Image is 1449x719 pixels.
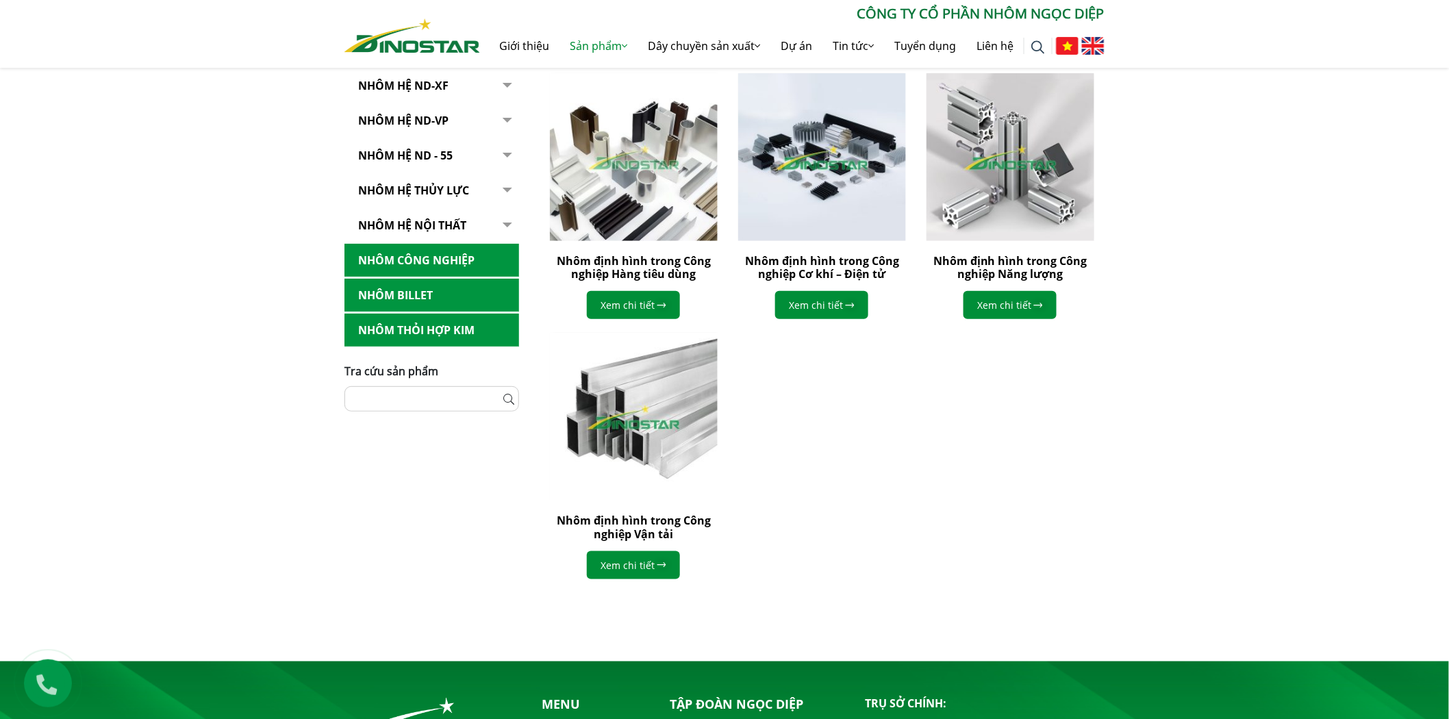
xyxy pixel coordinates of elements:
img: Nhôm định hình trong Công nghiệp Hàng tiêu dùng [550,73,718,241]
a: Xem chi tiết [963,291,1057,319]
p: Tập đoàn Ngọc Diệp [670,696,844,714]
a: Dây chuyền sản xuất [638,24,770,68]
a: Nhôm Billet [344,279,519,312]
a: Nhôm Thỏi hợp kim [344,314,519,347]
a: Nhôm Hệ ND-XF [344,69,519,103]
span: Tra cứu sản phẩm [344,364,438,379]
a: Tuyển dụng [884,24,966,68]
a: Dự án [770,24,822,68]
a: Nhôm định hình trong Công nghiệp Năng lượng [933,253,1087,281]
a: Nhôm định hình trong Công nghiệp Hàng tiêu dùng [557,253,711,281]
a: Nhôm định hình trong Công nghiệp Vận tải [557,513,711,541]
a: Tin tức [822,24,884,68]
img: Nhôm định hình trong Công nghiệp Vận tải [550,333,718,501]
img: Nhôm định hình trong Công nghiệp Năng lượng [927,73,1094,241]
a: Xem chi tiết [587,291,680,319]
img: Nhôm định hình trong Công nghiệp Cơ khí – Điện tử [738,73,906,241]
a: Xem chi tiết [775,291,868,319]
img: Nhôm Dinostar [344,18,480,53]
a: Nhôm Công nghiệp [344,244,519,277]
a: Nhôm hệ nội thất [344,209,519,242]
a: Giới thiệu [489,24,559,68]
img: search [1031,40,1045,54]
a: Liên hệ [966,24,1024,68]
a: Nhôm Hệ ND-VP [344,104,519,138]
p: Trụ sở chính: [865,696,1105,712]
a: Nhôm hệ thủy lực [344,174,519,207]
a: Nhôm định hình trong Công nghiệp Cơ khí – Điện tử [745,253,899,281]
img: English [1082,37,1105,55]
img: Tiếng Việt [1056,37,1079,55]
a: Sản phẩm [559,24,638,68]
a: Xem chi tiết [587,551,680,579]
p: Menu [542,696,647,714]
a: NHÔM HỆ ND - 55 [344,139,519,173]
p: CÔNG TY CỔ PHẦN NHÔM NGỌC DIỆP [480,3,1105,24]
